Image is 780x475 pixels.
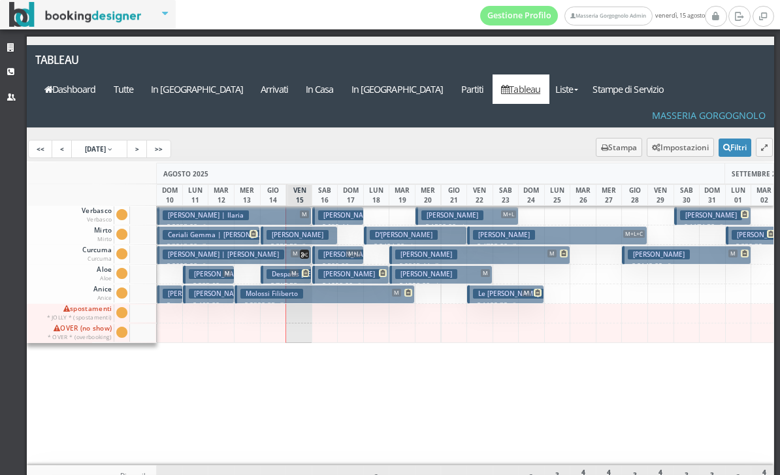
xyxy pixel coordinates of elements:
div: LUN 18 [363,184,390,206]
div: LUN 01 [725,184,752,206]
span: Curcuma [80,246,114,263]
p: € 1098.00 [318,280,385,291]
button: D'[PERSON_NAME] € 2404.80 4 notti [364,226,467,245]
div: LUN 25 [544,184,571,206]
span: Aloe [95,265,114,283]
div: VEN 29 [647,184,674,206]
small: 7 notti [197,242,219,251]
div: SAB 30 [674,184,700,206]
h3: Ceriali Gemma | [PERSON_NAME] [163,230,280,240]
button: [PERSON_NAME] M+L € 1500.00 4 notti [415,206,519,225]
button: [PERSON_NAME] M € 585.60 2 notti [183,265,235,284]
a: Dashboard [35,74,105,104]
small: 4 notti [404,242,427,251]
a: Tutte [105,74,142,104]
span: [DATE] [85,144,106,154]
span: OVER (no show) [46,324,114,342]
h3: [PERSON_NAME] [628,250,690,259]
h3: [PERSON_NAME] [395,269,457,279]
span: Mirto [92,226,114,244]
div: LUN 11 [182,184,209,206]
span: M [728,250,738,257]
small: * OVER * (overbooking) [48,333,112,340]
span: M+L+C [623,230,645,238]
h3: Molossi Filiberto [240,289,303,299]
p: € 2149.02 [628,261,747,271]
button: [PERSON_NAME] M+L € 500.00 2 notti [312,246,364,265]
div: MAR 26 [570,184,596,206]
a: Tableau [493,74,549,104]
span: M [300,210,309,218]
h4: Masseria Gorgognolo [652,110,766,121]
span: M+L [346,250,361,257]
span: M [223,269,232,277]
a: In [GEOGRAPHIC_DATA] [342,74,452,104]
a: Stampe di Servizio [584,74,673,104]
p: € 1192.32 [473,300,540,310]
small: 8 notti [197,262,219,270]
p: € 2835.00 [163,221,308,232]
a: << [28,140,53,158]
button: [PERSON_NAME] M € 2365.44 7 notti [389,246,570,265]
a: In Casa [297,74,342,104]
p: € 632.44 [318,221,360,242]
h3: [PERSON_NAME] [421,210,483,220]
h3: [PERSON_NAME] [267,230,329,240]
span: spostamenti [45,304,114,322]
small: 4 notti [430,282,452,290]
p: € 484.88 [163,300,178,341]
small: Verbasco [87,216,112,223]
button: [PERSON_NAME] | Ilaria M € 2835.00 6 notti [157,206,312,225]
button: [PERSON_NAME] | [PERSON_NAME] € 460.00 2 notti [183,285,235,304]
p: € 1174.50 [680,221,747,232]
button: Ceriali Gemma | [PERSON_NAME] € 3213.00 7 notti [157,226,260,245]
button: [PERSON_NAME] M+L+C € 4725.00 7 notti [467,226,647,245]
p: € 1320.00 [395,280,489,291]
div: VEN 22 [466,184,493,206]
button: [PERSON_NAME] M € 1320.00 4 notti [389,265,493,284]
p: € 717.58 [267,280,308,301]
button: [PERSON_NAME] € 850.50 3 notti [261,226,338,245]
p: € 2365.44 [395,261,566,271]
div: MAR 02 [751,184,777,206]
p: € 830.32 [732,241,773,261]
span: M [522,289,531,297]
span: Anice [91,285,114,303]
p: € 850.50 [267,241,334,252]
h3: [PERSON_NAME] | Ilaria [163,210,249,220]
p: € 585.60 [189,280,231,301]
button: [PERSON_NAME] | [PERSON_NAME] € 484.88 [157,285,182,304]
h3: [PERSON_NAME] | [PERSON_NAME] [163,289,284,299]
small: 3 notti [297,242,319,251]
h3: [PERSON_NAME] [318,210,380,220]
small: 6 notti [197,223,219,231]
span: Verbasco [80,206,114,224]
div: GIO 21 [441,184,468,206]
button: Molossi Filiberto M € 2390.85 7 notti [235,285,415,304]
div: DOM 31 [699,184,726,206]
a: Masseria Gorgognolo Admin [564,7,652,25]
span: M [291,250,300,257]
div: GIO 14 [260,184,287,206]
small: 3 notti [353,282,375,290]
small: Aloe [100,274,112,282]
div: SAB 16 [312,184,338,206]
h3: [PERSON_NAME] [318,269,380,279]
button: [PERSON_NAME] € 1174.50 3 notti [674,206,751,225]
span: M [289,269,299,277]
div: MAR 19 [389,184,415,206]
button: [PERSON_NAME] M € 2149.02 5 notti [622,246,751,265]
button: Le [PERSON_NAME] M € 1192.32 3 notti [467,285,544,304]
small: 7 notti [275,301,297,310]
div: DOM 24 [518,184,545,206]
a: Arrivati [252,74,297,104]
a: < [52,140,73,158]
a: > [127,140,148,158]
p: € 2390.85 [240,300,411,310]
button: Stampa [596,138,642,157]
a: Tableau [27,45,162,74]
a: >> [146,140,171,158]
button: [PERSON_NAME] € 632.44 2 notti [312,206,364,225]
button: [PERSON_NAME] € 1098.00 3 notti [312,265,389,284]
h3: [PERSON_NAME] [189,269,251,279]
